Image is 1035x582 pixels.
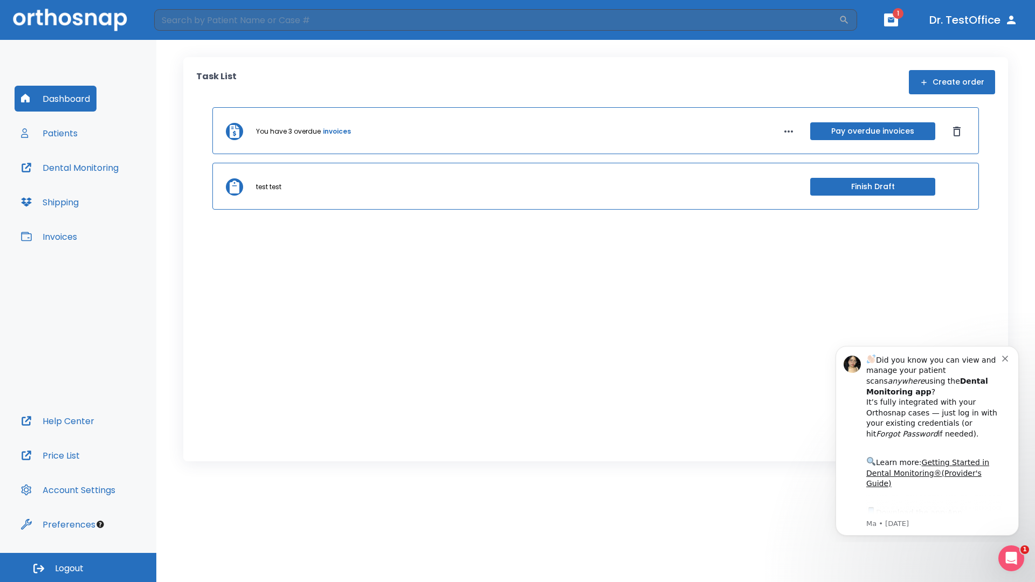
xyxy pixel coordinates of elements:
[15,477,122,503] button: Account Settings
[1020,545,1029,554] span: 1
[256,182,281,192] p: test test
[948,123,965,140] button: Dismiss
[55,563,84,574] span: Logout
[47,169,183,224] div: Download the app: | ​ Let us know if you need help getting started!
[810,178,935,196] button: Finish Draft
[183,17,191,25] button: Dismiss notification
[819,336,1035,542] iframe: Intercom notifications message
[15,224,84,250] button: Invoices
[196,70,237,94] p: Task List
[154,9,839,31] input: Search by Patient Name or Case #
[925,10,1022,30] button: Dr. TestOffice
[15,408,101,434] button: Help Center
[15,442,86,468] button: Price List
[810,122,935,140] button: Pay overdue invoices
[15,120,84,146] button: Patients
[909,70,995,94] button: Create order
[323,127,351,136] a: invoices
[13,9,127,31] img: Orthosnap
[95,519,105,529] div: Tooltip anchor
[15,86,96,112] button: Dashboard
[47,172,143,191] a: App Store
[15,155,125,181] button: Dental Monitoring
[15,511,102,537] button: Preferences
[998,545,1024,571] iframe: Intercom live chat
[893,8,903,19] span: 1
[47,183,183,192] p: Message from Ma, sent 5w ago
[256,127,321,136] p: You have 3 overdue
[15,189,85,215] button: Shipping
